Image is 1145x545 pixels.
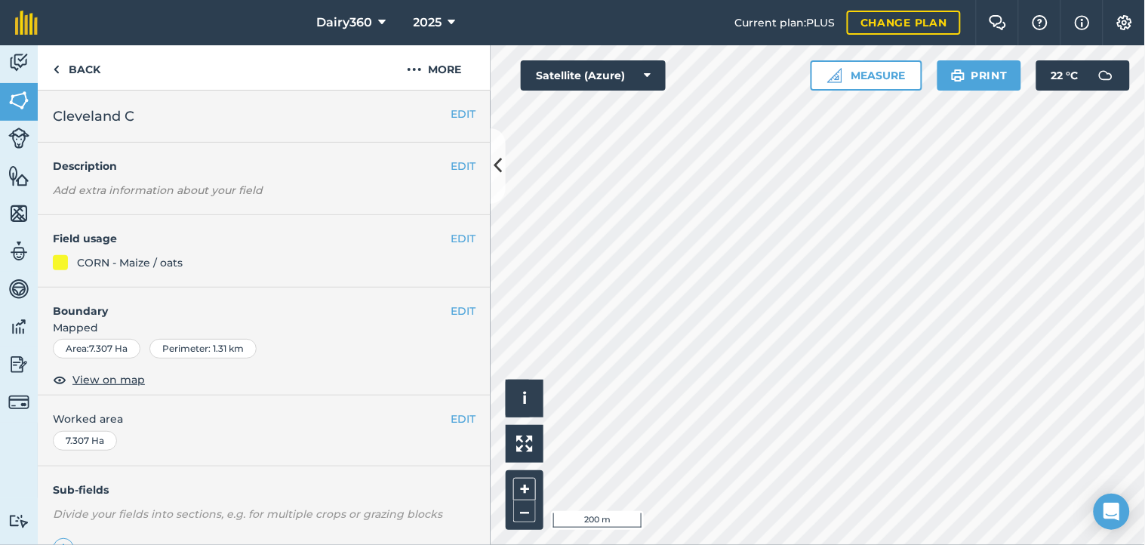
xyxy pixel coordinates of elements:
[937,60,1022,91] button: Print
[521,60,666,91] button: Satellite (Azure)
[53,507,442,521] em: Divide your fields into sections, e.g. for multiple crops or grazing blocks
[8,128,29,149] img: svg+xml;base64,PD94bWwgdmVyc2lvbj0iMS4wIiBlbmNvZGluZz0idXRmLTgiPz4KPCEtLSBHZW5lcmF0b3I6IEFkb2JlIE...
[1051,60,1079,91] span: 22 ° C
[734,14,835,31] span: Current plan : PLUS
[53,411,476,427] span: Worked area
[1075,14,1090,32] img: svg+xml;base64,PHN2ZyB4bWxucz0iaHR0cDovL3d3dy53My5vcmcvMjAwMC9zdmciIHdpZHRoPSIxNyIgaGVpZ2h0PSIxNy...
[506,380,543,417] button: i
[451,411,476,427] button: EDIT
[8,392,29,413] img: svg+xml;base64,PD94bWwgdmVyc2lvbj0iMS4wIiBlbmNvZGluZz0idXRmLTgiPz4KPCEtLSBHZW5lcmF0b3I6IEFkb2JlIE...
[1091,60,1121,91] img: svg+xml;base64,PD94bWwgdmVyc2lvbj0iMS4wIiBlbmNvZGluZz0idXRmLTgiPz4KPCEtLSBHZW5lcmF0b3I6IEFkb2JlIE...
[451,230,476,247] button: EDIT
[1116,15,1134,30] img: A cog icon
[989,15,1007,30] img: Two speech bubbles overlapping with the left bubble in the forefront
[8,89,29,112] img: svg+xml;base64,PHN2ZyB4bWxucz0iaHR0cDovL3d3dy53My5vcmcvMjAwMC9zdmciIHdpZHRoPSI1NiIgaGVpZ2h0PSI2MC...
[53,183,263,197] em: Add extra information about your field
[8,316,29,338] img: svg+xml;base64,PD94bWwgdmVyc2lvbj0iMS4wIiBlbmNvZGluZz0idXRmLTgiPz4KPCEtLSBHZW5lcmF0b3I6IEFkb2JlIE...
[8,514,29,528] img: svg+xml;base64,PD94bWwgdmVyc2lvbj0iMS4wIiBlbmNvZGluZz0idXRmLTgiPz4KPCEtLSBHZW5lcmF0b3I6IEFkb2JlIE...
[15,11,38,35] img: fieldmargin Logo
[38,319,491,336] span: Mapped
[53,339,140,359] div: Area : 7.307 Ha
[951,66,965,85] img: svg+xml;base64,PHN2ZyB4bWxucz0iaHR0cDovL3d3dy53My5vcmcvMjAwMC9zdmciIHdpZHRoPSIxOSIgaGVpZ2h0PSIyNC...
[827,68,842,83] img: Ruler icon
[53,371,145,389] button: View on map
[516,436,533,452] img: Four arrows, one pointing top left, one top right, one bottom right and the last bottom left
[53,431,117,451] div: 7.307 Ha
[38,45,115,90] a: Back
[407,60,422,79] img: svg+xml;base64,PHN2ZyB4bWxucz0iaHR0cDovL3d3dy53My5vcmcvMjAwMC9zdmciIHdpZHRoPSIyMCIgaGVpZ2h0PSIyNC...
[53,371,66,389] img: svg+xml;base64,PHN2ZyB4bWxucz0iaHR0cDovL3d3dy53My5vcmcvMjAwMC9zdmciIHdpZHRoPSIxOCIgaGVpZ2h0PSIyNC...
[77,254,183,271] div: CORN - Maize / oats
[8,51,29,74] img: svg+xml;base64,PD94bWwgdmVyc2lvbj0iMS4wIiBlbmNvZGluZz0idXRmLTgiPz4KPCEtLSBHZW5lcmF0b3I6IEFkb2JlIE...
[451,158,476,174] button: EDIT
[8,165,29,187] img: svg+xml;base64,PHN2ZyB4bWxucz0iaHR0cDovL3d3dy53My5vcmcvMjAwMC9zdmciIHdpZHRoPSI1NiIgaGVpZ2h0PSI2MC...
[53,106,134,127] span: Cleveland C
[38,288,451,319] h4: Boundary
[1036,60,1130,91] button: 22 °C
[72,371,145,388] span: View on map
[38,482,491,498] h4: Sub-fields
[847,11,961,35] a: Change plan
[451,303,476,319] button: EDIT
[1094,494,1130,530] div: Open Intercom Messenger
[414,14,442,32] span: 2025
[317,14,373,32] span: Dairy360
[8,240,29,263] img: svg+xml;base64,PD94bWwgdmVyc2lvbj0iMS4wIiBlbmNvZGluZz0idXRmLTgiPz4KPCEtLSBHZW5lcmF0b3I6IEFkb2JlIE...
[377,45,491,90] button: More
[53,230,451,247] h4: Field usage
[522,389,527,408] span: i
[8,202,29,225] img: svg+xml;base64,PHN2ZyB4bWxucz0iaHR0cDovL3d3dy53My5vcmcvMjAwMC9zdmciIHdpZHRoPSI1NiIgaGVpZ2h0PSI2MC...
[1031,15,1049,30] img: A question mark icon
[513,500,536,522] button: –
[513,478,536,500] button: +
[811,60,922,91] button: Measure
[149,339,257,359] div: Perimeter : 1.31 km
[53,60,60,79] img: svg+xml;base64,PHN2ZyB4bWxucz0iaHR0cDovL3d3dy53My5vcmcvMjAwMC9zdmciIHdpZHRoPSI5IiBoZWlnaHQ9IjI0Ii...
[53,158,476,174] h4: Description
[451,106,476,122] button: EDIT
[8,353,29,376] img: svg+xml;base64,PD94bWwgdmVyc2lvbj0iMS4wIiBlbmNvZGluZz0idXRmLTgiPz4KPCEtLSBHZW5lcmF0b3I6IEFkb2JlIE...
[8,278,29,300] img: svg+xml;base64,PD94bWwgdmVyc2lvbj0iMS4wIiBlbmNvZGluZz0idXRmLTgiPz4KPCEtLSBHZW5lcmF0b3I6IEFkb2JlIE...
